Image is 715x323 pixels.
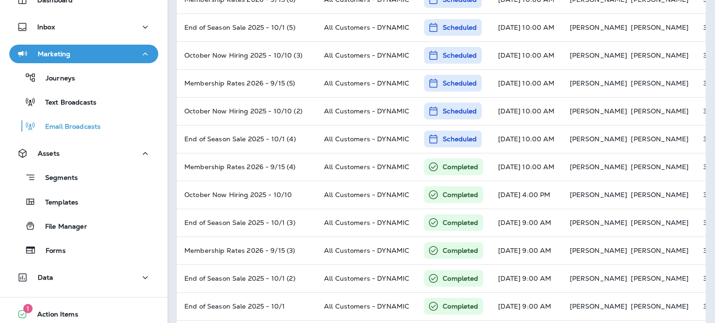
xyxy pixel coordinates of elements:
p: Completed [443,302,478,311]
p: Email Broadcasts [36,123,101,132]
p: Journeys [36,74,75,83]
p: [PERSON_NAME] [631,275,688,282]
p: [PERSON_NAME] [631,247,688,254]
p: [PERSON_NAME] [631,79,688,87]
p: Membership Rates 2026 - 9/15 (3) [184,247,309,254]
button: Forms [9,240,158,260]
button: Marketing [9,45,158,63]
p: End of Season Sale 2025 - 10/1 (2) [184,275,309,282]
p: [PERSON_NAME] [631,135,688,143]
td: [DATE] 10:00 AM [491,97,562,125]
p: Completed [443,274,478,283]
p: [PERSON_NAME] [570,275,627,282]
p: [PERSON_NAME] [570,52,627,59]
p: [PERSON_NAME] [570,163,627,171]
button: Assets [9,144,158,163]
p: [PERSON_NAME] [631,24,688,31]
p: October Now Hiring 2025 - 10/10 (3) [184,52,309,59]
p: Scheduled [443,23,477,32]
p: Scheduled [443,106,477,116]
span: All Customers - DYNAMIC [324,191,409,199]
button: File Manager [9,216,158,236]
p: [PERSON_NAME] [631,52,688,59]
p: [PERSON_NAME] [631,107,688,115]
td: [DATE] 10:00 AM [491,69,562,97]
p: October Now Hiring 2025 - 10/10 [184,191,309,198]
span: All Customers - DYNAMIC [324,107,409,115]
td: [DATE] 10:00 AM [491,125,562,153]
td: [DATE] 9:00 AM [491,292,562,320]
p: Data [38,274,54,281]
td: [DATE] 4:00 PM [491,181,562,209]
button: Data [9,268,158,287]
p: Scheduled [443,134,477,144]
p: October Now Hiring 2025 - 10/10 (2) [184,107,309,115]
span: Action Items [28,310,78,322]
p: [PERSON_NAME] [631,163,688,171]
p: [PERSON_NAME] [631,303,688,310]
p: [PERSON_NAME] [570,219,627,226]
p: [PERSON_NAME] [570,191,627,198]
p: [PERSON_NAME] [570,303,627,310]
p: [PERSON_NAME] [570,135,627,143]
p: Membership Rates 2026 - 9/15 (5) [184,79,309,87]
td: [DATE] 9:00 AM [491,264,562,292]
button: Inbox [9,18,158,36]
p: End of Season Sale 2025 - 10/1 [184,303,309,310]
p: Text Broadcasts [36,99,96,107]
span: All Customers - DYNAMIC [324,163,409,171]
span: All Customers - DYNAMIC [324,218,409,227]
td: [DATE] 9:00 AM [491,237,562,264]
td: [DATE] 10:00 AM [491,41,562,69]
p: [PERSON_NAME] [570,79,627,87]
span: All Customers - DYNAMIC [324,79,409,87]
p: Segments [36,174,78,183]
button: Text Broadcasts [9,92,158,112]
p: Templates [36,198,78,207]
span: All Customers - DYNAMIC [324,246,409,255]
button: Email Broadcasts [9,116,158,136]
td: [DATE] 10:00 AM [491,13,562,41]
p: Forms [36,247,66,256]
span: All Customers - DYNAMIC [324,23,409,32]
td: [DATE] 10:00 AM [491,153,562,181]
p: Completed [443,190,478,199]
p: [PERSON_NAME] [631,191,688,198]
p: Completed [443,218,478,227]
button: Segments [9,167,158,187]
p: End of Season Sale 2025 - 10/1 (4) [184,135,309,143]
p: End of Season Sale 2025 - 10/1 (3) [184,219,309,226]
p: [PERSON_NAME] [570,247,627,254]
p: Marketing [38,50,70,58]
p: File Manager [36,223,87,231]
p: End of Season Sale 2025 - 10/1 (5) [184,24,309,31]
td: [DATE] 9:00 AM [491,209,562,237]
p: Inbox [37,23,55,31]
button: Templates [9,192,158,211]
p: Completed [443,162,478,171]
p: [PERSON_NAME] [570,24,627,31]
p: Membership Rates 2026 - 9/15 (4) [184,163,309,171]
button: Journeys [9,68,158,87]
p: Scheduled [443,51,477,60]
p: Completed [443,246,478,255]
span: All Customers - DYNAMIC [324,135,409,143]
span: All Customers - DYNAMIC [324,274,409,283]
span: 1 [23,304,33,313]
p: Scheduled [443,79,477,88]
p: Assets [38,150,60,157]
span: All Customers - DYNAMIC [324,51,409,59]
span: All Customers - DYNAMIC [324,302,409,310]
p: [PERSON_NAME] [570,107,627,115]
p: [PERSON_NAME] [631,219,688,226]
